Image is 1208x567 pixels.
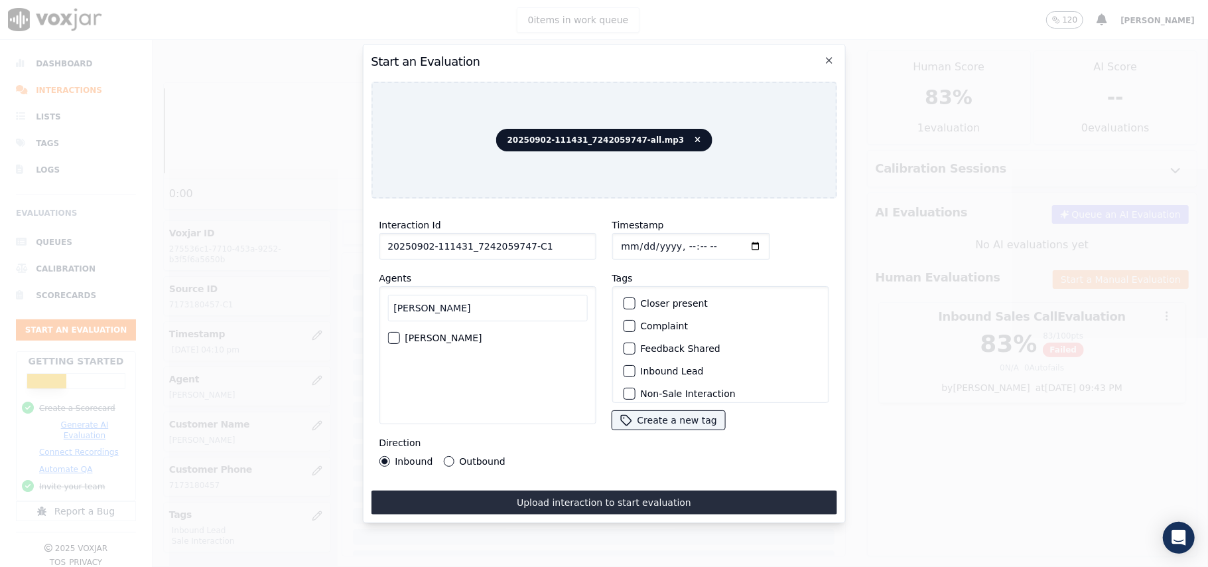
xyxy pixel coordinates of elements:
[612,273,632,283] label: Tags
[379,273,411,283] label: Agents
[640,389,735,398] label: Non-Sale Interaction
[612,411,724,430] button: Create a new tag
[371,52,837,71] h2: Start an Evaluation
[640,366,703,376] label: Inbound Lead
[496,129,712,151] span: 20250902-111431_7242059747-all.mp3
[640,344,720,353] label: Feedback Shared
[395,457,433,466] label: Inbound
[405,333,482,343] label: [PERSON_NAME]
[379,233,596,260] input: reference id, file name, etc
[1163,522,1195,554] div: Open Intercom Messenger
[612,220,663,230] label: Timestamp
[640,299,708,308] label: Closer present
[459,457,505,466] label: Outbound
[640,321,688,331] label: Complaint
[379,438,421,448] label: Direction
[371,491,837,515] button: Upload interaction to start evaluation
[387,295,587,321] input: Search Agents...
[379,220,440,230] label: Interaction Id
